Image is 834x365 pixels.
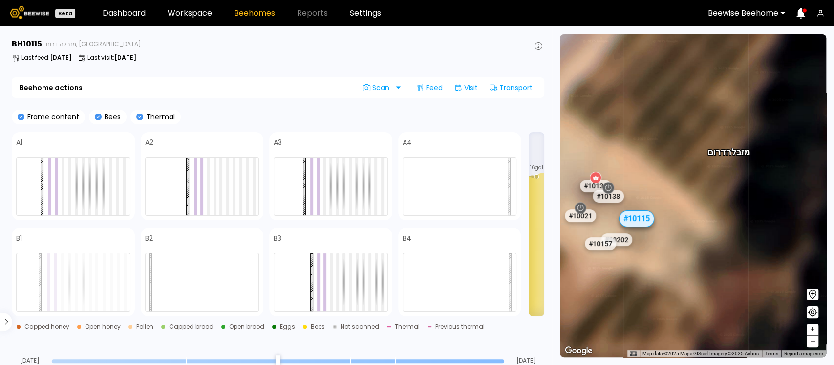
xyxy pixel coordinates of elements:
[46,41,141,47] span: מזבלה דרום, [GEOGRAPHIC_DATA]
[169,324,214,330] div: Capped brood
[143,114,175,120] p: Thermal
[810,336,815,348] span: –
[114,53,136,62] b: [DATE]
[16,139,22,146] h4: A1
[145,139,153,146] h4: A2
[145,235,153,242] h4: B2
[619,210,654,227] div: # 10115
[229,324,264,330] div: Open brood
[10,6,49,19] img: Beewise logo
[565,209,596,222] div: # 10021
[24,114,79,120] p: Frame content
[486,80,536,95] div: Transport
[562,344,595,357] a: Open this area in Google Maps (opens a new window)
[21,55,72,61] p: Last feed :
[807,336,818,347] button: –
[311,324,325,330] div: Bees
[234,9,275,17] a: Beehomes
[807,324,818,336] button: +
[87,55,136,61] p: Last visit :
[585,237,616,250] div: # 10157
[530,165,543,170] span: 16 gal
[363,84,393,91] span: Scan
[274,235,281,242] h4: B3
[395,324,420,330] div: Thermal
[136,324,153,330] div: Pollen
[280,324,295,330] div: Eggs
[403,139,412,146] h4: A4
[707,137,750,157] div: מזבלה דרום
[24,324,69,330] div: Capped honey
[20,84,83,91] b: Beehome actions
[12,40,42,48] h3: BH 10115
[350,9,381,17] a: Settings
[765,351,778,356] a: Terms (opens in new tab)
[341,324,379,330] div: Not scanned
[50,53,72,62] b: [DATE]
[593,190,624,203] div: # 10138
[85,324,121,330] div: Open honey
[274,139,282,146] h4: A3
[601,233,632,246] div: # 10202
[562,344,595,357] img: Google
[55,9,75,18] div: Beta
[103,9,146,17] a: Dashboard
[579,180,611,192] div: # 10134
[168,9,212,17] a: Workspace
[810,323,815,336] span: +
[16,235,22,242] h4: B1
[508,358,544,364] span: [DATE]
[642,351,759,356] span: Map data ©2025 Mapa GISrael Imagery ©2025 Airbus
[297,9,328,17] span: Reports
[403,235,411,242] h4: B4
[12,358,48,364] span: [DATE]
[435,324,485,330] div: Previous thermal
[630,350,637,357] button: Keyboard shortcuts
[412,80,447,95] div: Feed
[102,114,121,120] p: Bees
[450,80,482,95] div: Visit
[784,351,823,356] a: Report a map error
